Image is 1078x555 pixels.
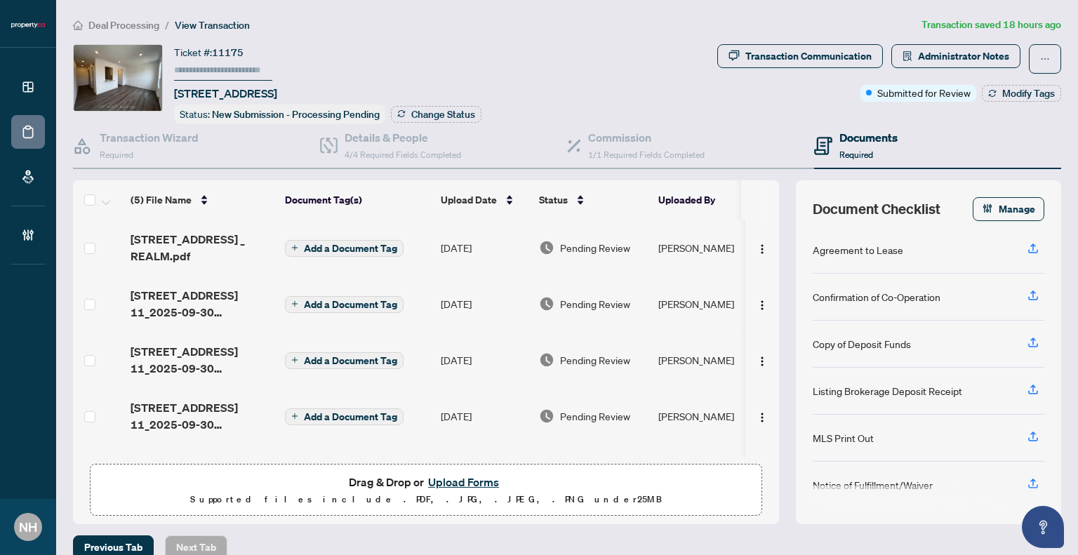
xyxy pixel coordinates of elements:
img: logo [11,21,45,29]
button: Logo [751,236,773,259]
img: Logo [757,356,768,367]
td: [PERSON_NAME] [653,220,758,276]
th: Uploaded By [653,180,758,220]
button: Add a Document Tag [285,295,404,313]
span: Drag & Drop or [349,473,503,491]
button: Manage [973,197,1044,221]
span: solution [903,51,912,61]
span: Drag & Drop orUpload FormsSupported files include .PDF, .JPG, .JPEG, .PNG under25MB [91,464,761,516]
span: Required [100,149,133,160]
td: [PERSON_NAME] [653,388,758,444]
img: Document Status [539,240,554,255]
div: Listing Brokerage Deposit Receipt [813,383,962,399]
h4: Commission [588,129,705,146]
div: Notice of Fulfillment/Waiver [813,477,933,493]
img: Logo [757,300,768,311]
button: Transaction Communication [717,44,883,68]
div: Ticket #: [174,44,244,60]
td: [PERSON_NAME] [653,276,758,332]
div: Copy of Deposit Funds [813,336,911,352]
span: ellipsis [1040,54,1050,64]
button: Logo [751,405,773,427]
img: Logo [757,243,768,255]
td: [DATE] [435,276,533,332]
span: Manage [999,198,1035,220]
td: [DATE] [435,332,533,388]
th: Document Tag(s) [279,180,435,220]
button: Modify Tags [982,85,1061,102]
td: [DATE] [435,220,533,276]
button: Administrator Notes [891,44,1020,68]
button: Add a Document Tag [285,296,404,313]
td: [PERSON_NAME] [653,332,758,388]
div: Agreement to Lease [813,242,903,258]
div: Confirmation of Co-Operation [813,289,940,305]
span: Deal Processing [88,19,159,32]
td: [PERSON_NAME] [653,444,758,500]
span: NH [19,517,37,537]
span: Modify Tags [1002,88,1055,98]
span: [STREET_ADDRESS] _ REALM.pdf [131,231,274,265]
span: (5) File Name [131,192,192,208]
span: plus [291,244,298,251]
span: [STREET_ADDRESS] 11_2025-09-30 16_18_54.pdf [131,399,274,433]
button: Logo [751,349,773,371]
h4: Documents [839,129,898,146]
span: 1759261448755-EtransferTrustDepositeXpReceipt11102.pdf [131,455,274,489]
button: Open asap [1022,506,1064,548]
span: Add a Document Tag [304,412,397,422]
span: Administrator Notes [918,45,1009,67]
span: plus [291,356,298,363]
span: 1/1 Required Fields Completed [588,149,705,160]
span: Pending Review [560,408,630,424]
button: Add a Document Tag [285,239,404,257]
button: Add a Document Tag [285,240,404,257]
span: View Transaction [175,19,250,32]
span: Document Checklist [813,199,940,219]
td: [DATE] [435,444,533,500]
span: Submitted for Review [877,85,971,100]
button: Add a Document Tag [285,352,404,369]
span: plus [291,300,298,307]
span: Pending Review [560,296,630,312]
img: IMG-C12153936_1.jpg [74,45,162,111]
li: / [165,17,169,33]
img: Document Status [539,408,554,424]
p: Supported files include .PDF, .JPG, .JPEG, .PNG under 25 MB [99,491,753,508]
span: Status [539,192,568,208]
button: Change Status [391,106,481,123]
span: Change Status [411,109,475,119]
button: Add a Document Tag [285,351,404,369]
span: Upload Date [441,192,497,208]
span: Pending Review [560,352,630,368]
span: Add a Document Tag [304,243,397,253]
div: MLS Print Out [813,430,874,446]
span: plus [291,413,298,420]
span: [STREET_ADDRESS] [174,85,277,102]
span: [STREET_ADDRESS] 11_2025-09-30 16_38_48.pdf [131,343,274,377]
img: Document Status [539,296,554,312]
div: Transaction Communication [745,45,872,67]
th: Status [533,180,653,220]
span: 4/4 Required Fields Completed [345,149,461,160]
button: Add a Document Tag [285,407,404,425]
button: Upload Forms [424,473,503,491]
button: Logo [751,293,773,315]
span: Pending Review [560,240,630,255]
span: Add a Document Tag [304,300,397,309]
div: Status: [174,105,385,123]
img: Logo [757,412,768,423]
span: [STREET_ADDRESS] 11_2025-09-30 17_08_18.pdf [131,287,274,321]
span: Required [839,149,873,160]
span: Add a Document Tag [304,356,397,366]
h4: Transaction Wizard [100,129,199,146]
th: (5) File Name [125,180,279,220]
img: Document Status [539,352,554,368]
span: 11175 [212,46,244,59]
span: New Submission - Processing Pending [212,108,380,121]
th: Upload Date [435,180,533,220]
article: Transaction saved 18 hours ago [921,17,1061,33]
td: [DATE] [435,388,533,444]
button: Add a Document Tag [285,408,404,425]
span: home [73,20,83,30]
